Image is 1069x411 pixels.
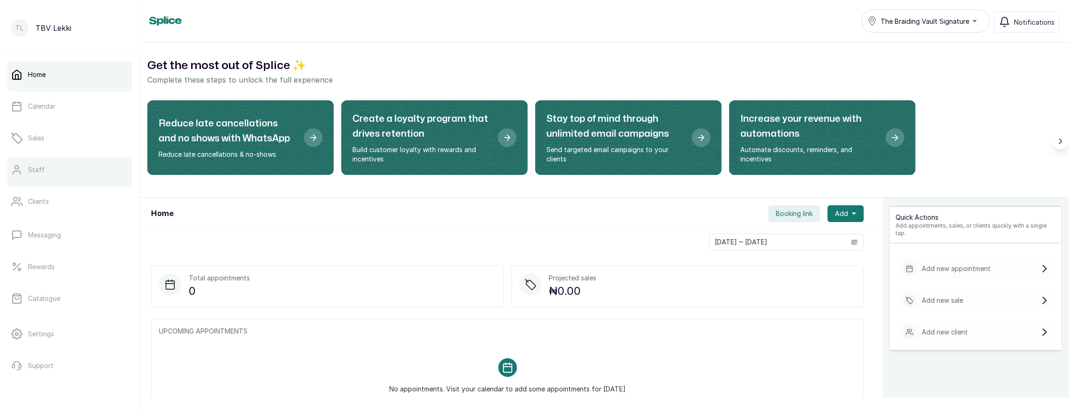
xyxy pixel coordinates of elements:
[16,23,24,33] p: TL
[341,100,528,175] div: Create a loyalty program that drives retention
[352,145,490,164] p: Build customer loyalty with rewards and incentives
[740,145,878,164] p: Automate discounts, reminders, and incentives
[7,286,132,312] a: Catalogue
[159,150,297,159] p: Reduce late cancellations & no-shows
[1014,17,1055,27] span: Notifications
[862,9,990,33] button: The Braiding Vault Signature
[35,22,71,34] p: TBV Lekki
[7,157,132,183] a: Staff
[896,213,1056,222] p: Quick Actions
[147,74,1062,85] p: Complete these steps to unlock the full experience
[549,283,597,300] p: ₦0.00
[28,133,44,143] p: Sales
[151,208,173,219] h1: Home
[28,165,45,174] p: Staff
[28,197,49,206] p: Clients
[768,205,820,222] button: Booking link
[922,327,968,337] p: Add new client
[7,125,132,151] a: Sales
[710,234,846,250] input: Select date
[147,57,1062,74] h2: Get the most out of Splice ✨
[189,283,250,300] p: 0
[389,377,626,394] p: No appointments. Visit your calendar to add some appointments for [DATE]
[159,116,297,146] h2: Reduce late cancellations and no shows with WhatsApp
[835,209,848,218] span: Add
[881,16,969,26] span: The Braiding Vault Signature
[7,254,132,280] a: Rewards
[546,111,684,141] h2: Stay top of mind through unlimited email campaigns
[1052,133,1069,150] button: Scroll right
[828,205,864,222] button: Add
[7,62,132,88] a: Home
[189,273,250,283] p: Total appointments
[851,239,858,245] svg: calendar
[28,294,60,303] p: Catalogue
[159,327,856,336] p: UPCOMING APPOINTMENTS
[549,273,597,283] p: Projected sales
[7,93,132,119] a: Calendar
[922,296,963,305] p: Add new sale
[740,111,878,141] h2: Increase your revenue with automations
[7,321,132,347] a: Settings
[7,353,132,379] a: Support
[546,145,684,164] p: Send targeted email campaigns to your clients
[7,384,132,411] button: Logout
[28,70,46,79] p: Home
[147,100,334,175] div: Reduce late cancellations and no shows with WhatsApp
[28,102,55,111] p: Calendar
[729,100,916,175] div: Increase your revenue with automations
[994,11,1060,33] button: Notifications
[7,222,132,248] a: Messaging
[28,361,54,370] p: Support
[776,209,813,218] span: Booking link
[352,111,490,141] h2: Create a loyalty program that drives retention
[28,262,55,272] p: Rewards
[7,188,132,215] a: Clients
[535,100,722,175] div: Stay top of mind through unlimited email campaigns
[922,264,991,273] p: Add new appointment
[896,222,1056,237] p: Add appointments, sales, or clients quickly with a single tap.
[28,329,54,339] p: Settings
[28,230,61,240] p: Messaging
